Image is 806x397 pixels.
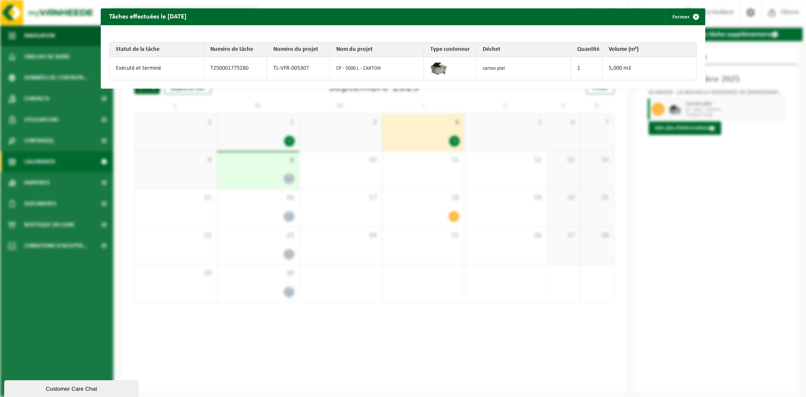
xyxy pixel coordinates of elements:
th: Quantité [571,42,602,57]
h2: Tâches effectuées le [DATE] [101,8,195,24]
td: CP - 5000 L - CARTON [330,57,424,80]
img: WB-5000-GAL-GY-01 [430,59,447,76]
td: carton plat [476,57,571,80]
iframe: chat widget [4,379,140,397]
th: Numéro de tâche [204,42,267,57]
th: Nom du projet [330,42,424,57]
th: Statut de la tâche [110,42,204,57]
td: 1 [571,57,602,80]
td: Exécuté et terminé [110,57,204,80]
th: Volume (m³) [602,42,697,57]
th: Déchet [476,42,571,57]
th: Numéro du projet [267,42,330,57]
td: TL-VFR-005307 [267,57,330,80]
td: 5,000 m3 [602,57,697,80]
th: Type conteneur [424,42,476,57]
button: Fermer [666,8,704,25]
td: T250001775280 [204,57,267,80]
